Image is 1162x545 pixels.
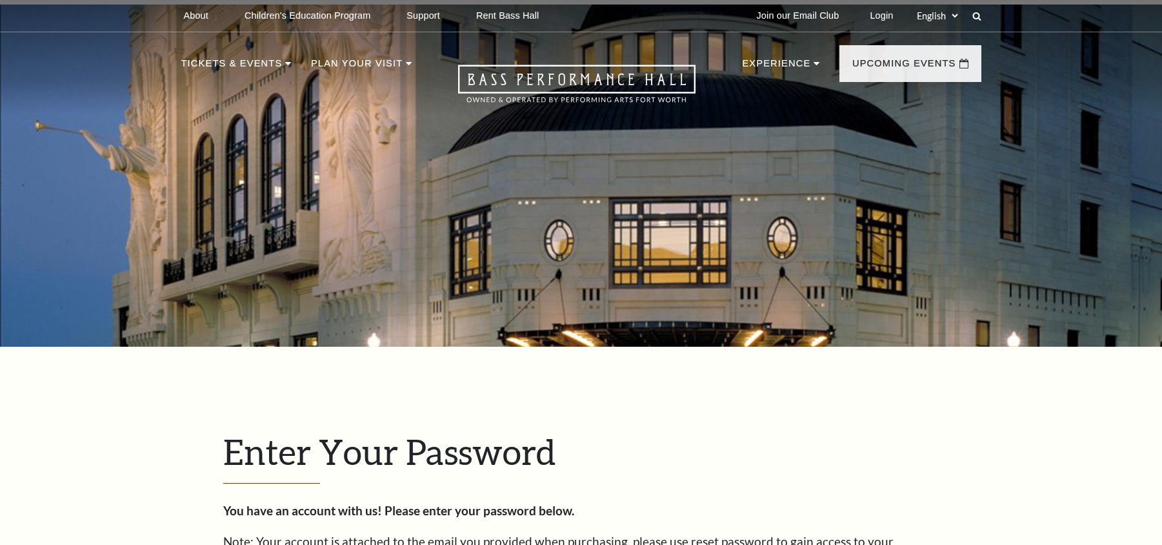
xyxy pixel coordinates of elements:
select: Select: [914,10,960,22]
p: Support [406,10,440,21]
p: Children's Education Program [245,10,370,21]
p: Experience [742,56,810,79]
p: Rent Bass Hall [476,10,539,21]
p: Upcoming Events [852,56,956,79]
p: Tickets & Events [181,56,283,79]
strong: Please enter your password below. [385,503,574,518]
p: About [184,10,208,21]
p: Plan Your Visit [311,56,403,79]
strong: You have an account with us! [223,503,382,518]
span: Enter Your Password [223,431,556,472]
